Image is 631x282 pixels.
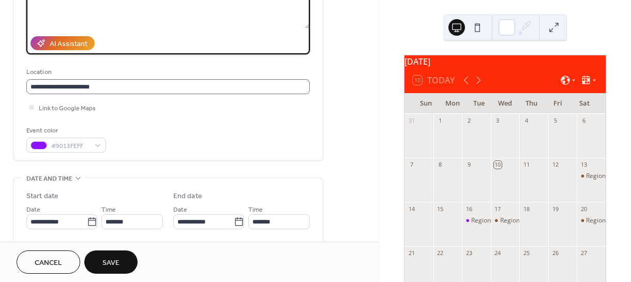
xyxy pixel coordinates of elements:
[173,191,202,202] div: End date
[545,93,571,114] div: Fri
[580,117,588,125] div: 6
[248,204,263,215] span: Time
[404,55,606,68] div: [DATE]
[173,204,187,215] span: Date
[465,205,473,213] div: 16
[551,117,559,125] div: 5
[551,249,559,257] div: 26
[35,258,62,269] span: Cancel
[492,93,518,114] div: Wed
[491,216,520,225] div: Region 6: Jefferson County VFPA monthly meeting
[408,161,415,169] div: 7
[26,173,72,184] span: Date and time
[39,103,96,114] span: Link to Google Maps
[408,249,415,257] div: 21
[462,216,491,225] div: Region 7: SFVFPA Meeting - North Sea Fire Dept
[26,191,58,202] div: Start date
[522,249,530,257] div: 25
[577,216,606,225] div: Region 6: Central Northern meeting
[580,205,588,213] div: 20
[17,250,80,274] button: Cancel
[437,205,444,213] div: 15
[518,93,545,114] div: Thu
[437,117,444,125] div: 1
[471,216,608,225] div: Region 7: SFVFPA Meeting - North Sea Fire Dept
[26,125,104,136] div: Event color
[494,205,502,213] div: 17
[26,204,40,215] span: Date
[494,117,502,125] div: 3
[522,205,530,213] div: 18
[465,117,473,125] div: 2
[551,205,559,213] div: 19
[494,249,502,257] div: 24
[437,161,444,169] div: 8
[31,36,95,50] button: AI Assistant
[571,93,597,114] div: Sat
[522,117,530,125] div: 4
[102,258,119,269] span: Save
[437,249,444,257] div: 22
[551,161,559,169] div: 12
[465,249,473,257] div: 23
[51,141,89,152] span: #9013FEFF
[494,161,502,169] div: 10
[50,39,87,50] div: AI Assistant
[465,93,492,114] div: Tue
[439,93,465,114] div: Mon
[580,249,588,257] div: 27
[408,117,415,125] div: 31
[465,161,473,169] div: 9
[26,67,308,78] div: Location
[413,93,439,114] div: Sun
[522,161,530,169] div: 11
[580,161,588,169] div: 13
[101,204,116,215] span: Time
[577,172,606,181] div: Region 6: Oswego County - Palermo Fire Department
[84,250,138,274] button: Save
[408,205,415,213] div: 14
